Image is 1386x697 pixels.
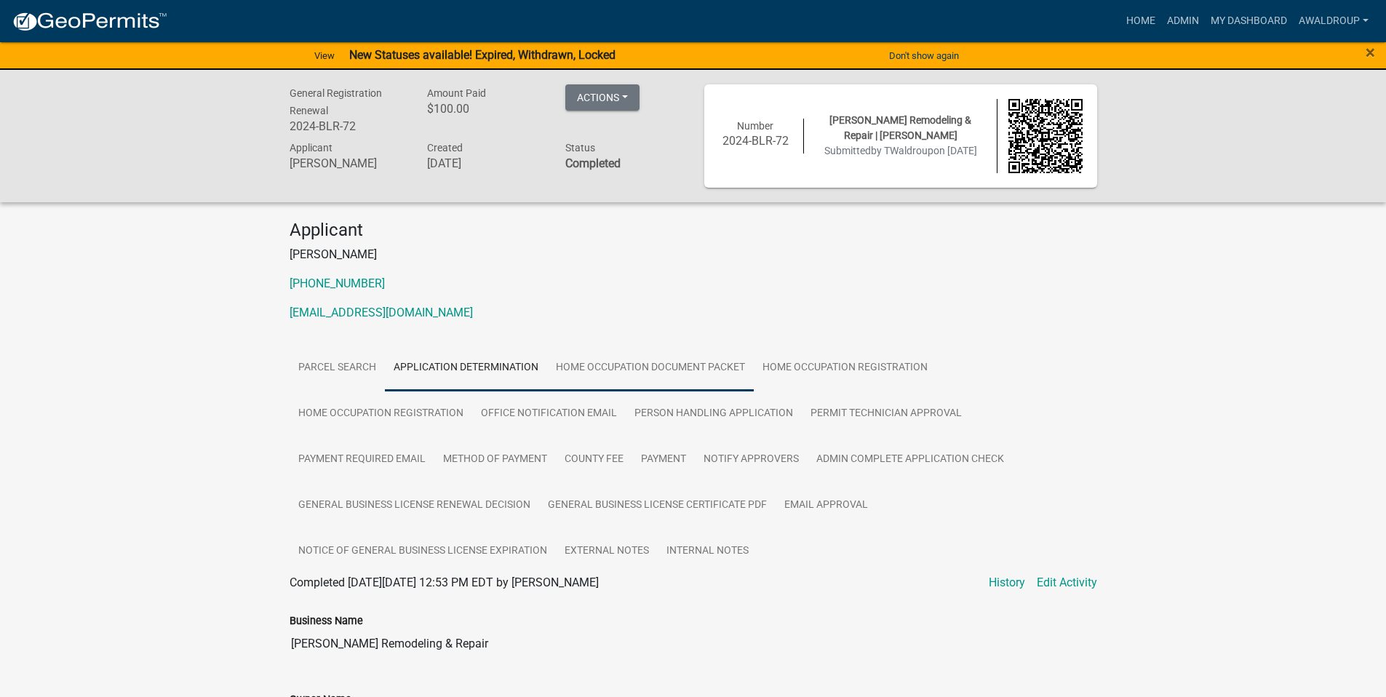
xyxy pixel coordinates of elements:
strong: New Statuses available! Expired, Withdrawn, Locked [349,48,616,62]
span: General Registration Renewal [290,87,382,116]
span: Completed [DATE][DATE] 12:53 PM EDT by [PERSON_NAME] [290,575,599,589]
strong: Completed [565,156,621,170]
a: County Fee [556,437,632,483]
a: Person Handling Application [626,391,802,437]
a: Payment [632,437,695,483]
a: [EMAIL_ADDRESS][DOMAIN_NAME] [290,306,473,319]
span: Number [737,120,773,132]
a: Permit Technician Approval [802,391,971,437]
h6: [PERSON_NAME] [290,156,406,170]
a: Admin Complete Application Check [808,437,1013,483]
span: Created [427,142,463,154]
a: Method of Payment [434,437,556,483]
button: Don't show again [883,44,965,68]
a: Notice of General Business License Expiration [290,528,556,575]
h6: 2024-BLR-72 [719,134,793,148]
a: Internal Notes [658,528,757,575]
a: Application Determination [385,345,547,391]
span: Submitted on [DATE] [824,145,977,156]
a: Home Occupation Registration [754,345,936,391]
h6: 2024-BLR-72 [290,119,406,133]
span: by TWaldroup [871,145,933,156]
a: Email Approval [776,482,877,529]
a: awaldroup [1293,7,1374,35]
label: Business Name [290,616,363,626]
span: Amount Paid [427,87,486,99]
button: Close [1366,44,1375,61]
a: View [308,44,340,68]
a: External Notes [556,528,658,575]
a: Payment Required Email [290,437,434,483]
span: Status [565,142,595,154]
span: Applicant [290,142,332,154]
a: [PHONE_NUMBER] [290,276,385,290]
img: QR code [1008,99,1083,173]
a: Home [1120,7,1161,35]
a: My Dashboard [1205,7,1293,35]
a: Office Notification Email [472,391,626,437]
p: [PERSON_NAME] [290,246,1097,263]
a: Parcel search [290,345,385,391]
a: General Business License Certificate PDF [539,482,776,529]
a: General Business License Renewal Decision [290,482,539,529]
a: Home Occupation Registration [290,391,472,437]
span: × [1366,42,1375,63]
h6: [DATE] [427,156,543,170]
a: Edit Activity [1037,574,1097,592]
a: Admin [1161,7,1205,35]
button: Actions [565,84,640,111]
h4: Applicant [290,220,1097,241]
a: Home Occupation Document Packet [547,345,754,391]
a: Notify Approvers [695,437,808,483]
h6: $100.00 [427,102,543,116]
a: History [989,574,1025,592]
span: [PERSON_NAME] Remodeling & Repair | [PERSON_NAME] [829,114,971,141]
